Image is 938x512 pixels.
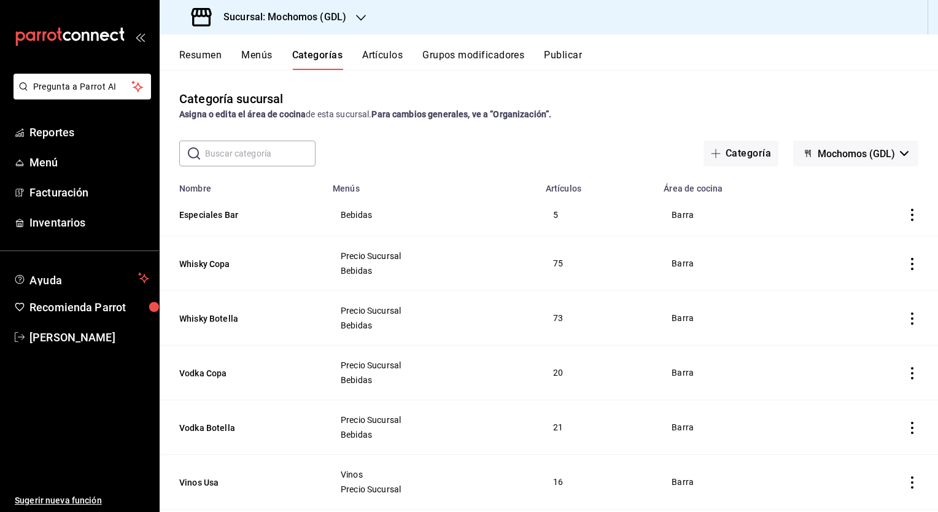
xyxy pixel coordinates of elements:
[160,176,325,193] th: Nombre
[214,10,346,25] h3: Sucursal: Mochomos (GDL)
[906,209,918,221] button: actions
[341,266,523,275] span: Bebidas
[341,416,523,424] span: Precio Sucursal
[241,49,272,70] button: Menús
[29,184,149,201] span: Facturación
[341,470,523,479] span: Vinos
[292,49,343,70] button: Categorías
[29,124,149,141] span: Reportes
[9,89,151,102] a: Pregunta a Parrot AI
[179,258,302,270] button: Whisky Copa
[362,49,403,70] button: Artículos
[179,476,302,489] button: Vinos Usa
[818,148,895,160] span: Mochomos (GDL)
[538,236,657,291] td: 75
[672,423,813,432] span: Barra
[341,321,523,330] span: Bebidas
[135,32,145,42] button: open_drawer_menu
[703,141,778,166] button: Categoría
[15,494,149,507] span: Sugerir nueva función
[538,176,657,193] th: Artículos
[341,252,523,260] span: Precio Sucursal
[341,485,523,494] span: Precio Sucursal
[341,306,523,315] span: Precio Sucursal
[656,176,829,193] th: Área de cocina
[538,291,657,346] td: 73
[179,108,918,121] div: de esta sucursal.
[672,314,813,322] span: Barra
[29,271,133,285] span: Ayuda
[179,312,302,325] button: Whisky Botella
[33,80,132,93] span: Pregunta a Parrot AI
[179,109,306,119] strong: Asigna o edita el área de cocina
[179,422,302,434] button: Vodka Botella
[906,312,918,325] button: actions
[205,141,316,166] input: Buscar categoría
[793,141,918,166] button: Mochomos (GDL)
[179,209,302,221] button: Especiales Bar
[672,259,813,268] span: Barra
[538,400,657,455] td: 21
[538,346,657,400] td: 20
[906,258,918,270] button: actions
[906,367,918,379] button: actions
[29,329,149,346] span: [PERSON_NAME]
[179,49,222,70] button: Resumen
[29,154,149,171] span: Menú
[906,422,918,434] button: actions
[672,211,813,219] span: Barra
[422,49,524,70] button: Grupos modificadores
[371,109,551,119] strong: Para cambios generales, ve a “Organización”.
[672,478,813,486] span: Barra
[179,49,938,70] div: navigation tabs
[341,430,523,439] span: Bebidas
[341,361,523,370] span: Precio Sucursal
[325,176,538,193] th: Menús
[538,193,657,236] td: 5
[29,299,149,316] span: Recomienda Parrot
[179,90,283,108] div: Categoría sucursal
[29,214,149,231] span: Inventarios
[544,49,582,70] button: Publicar
[179,367,302,379] button: Vodka Copa
[341,211,523,219] span: Bebidas
[341,376,523,384] span: Bebidas
[672,368,813,377] span: Barra
[538,455,657,510] td: 16
[906,476,918,489] button: actions
[14,74,151,99] button: Pregunta a Parrot AI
